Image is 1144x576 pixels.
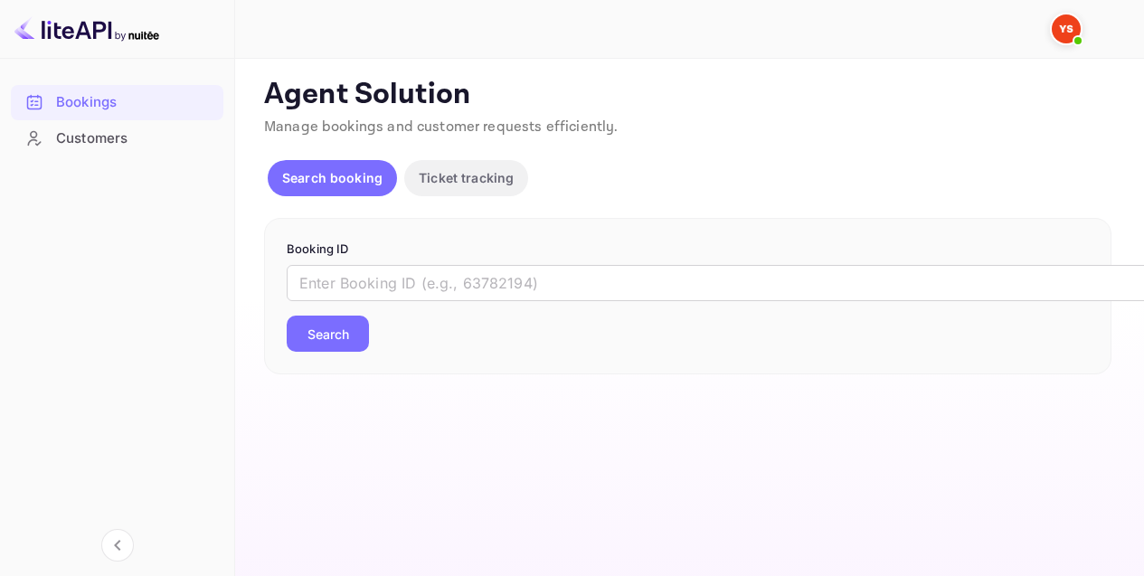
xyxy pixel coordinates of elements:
[14,14,159,43] img: LiteAPI logo
[264,118,619,137] span: Manage bookings and customer requests efficiently.
[11,121,223,155] a: Customers
[287,316,369,352] button: Search
[419,168,514,187] p: Ticket tracking
[287,241,1089,259] p: Booking ID
[264,77,1111,113] p: Agent Solution
[11,85,223,120] div: Bookings
[11,121,223,156] div: Customers
[101,529,134,562] button: Collapse navigation
[11,85,223,118] a: Bookings
[1052,14,1081,43] img: Yandex Support
[282,168,383,187] p: Search booking
[56,128,214,149] div: Customers
[56,92,214,113] div: Bookings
